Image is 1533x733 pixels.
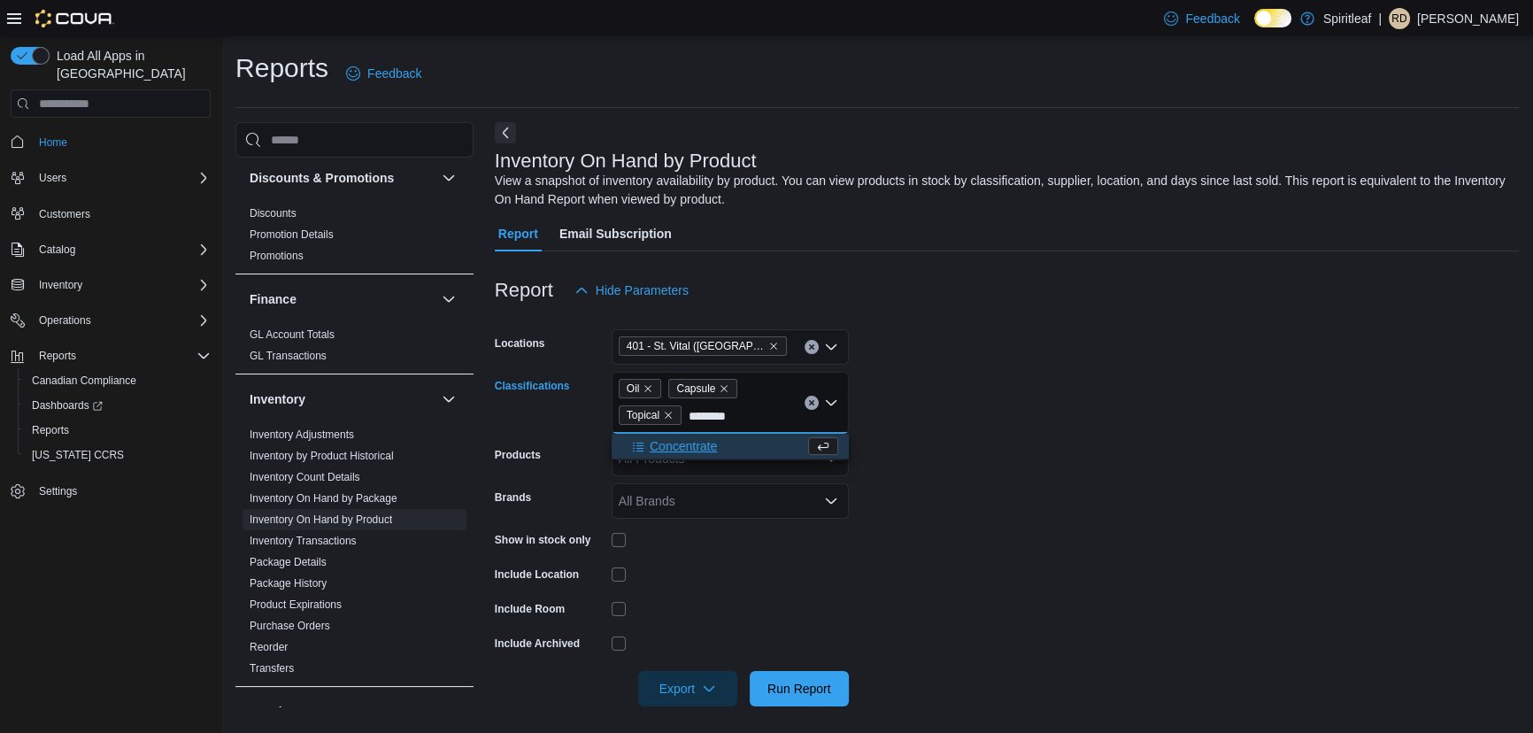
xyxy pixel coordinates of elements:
span: Feedback [1185,10,1239,27]
span: 401 - St. Vital ([GEOGRAPHIC_DATA]) [627,337,765,355]
a: Reorder [250,641,288,653]
span: Reports [39,349,76,363]
label: Products [495,448,541,462]
a: Inventory On Hand by Product [250,513,392,526]
span: [US_STATE] CCRS [32,448,124,462]
button: Home [4,128,218,154]
span: Transfers [250,661,294,675]
button: Open list of options [824,494,838,508]
a: Inventory On Hand by Package [250,492,397,505]
span: Package Details [250,555,327,569]
button: Remove Topical from selection in this group [663,410,674,421]
label: Include Room [495,602,565,616]
span: Run Report [767,680,831,698]
nav: Complex example [11,121,211,550]
p: [PERSON_NAME] [1417,8,1519,29]
img: Cova [35,10,114,27]
label: Include Location [495,567,579,582]
h3: Report [495,280,553,301]
span: Catalog [32,239,211,260]
button: Canadian Compliance [18,368,218,393]
div: Discounts & Promotions [235,203,474,274]
span: Reorder [250,640,288,654]
h3: Finance [250,290,297,308]
button: Loyalty [438,701,459,722]
a: Discounts [250,207,297,220]
button: Next [495,122,516,143]
a: Product Expirations [250,598,342,611]
h3: Inventory On Hand by Product [495,150,757,172]
a: Settings [32,481,84,502]
button: Inventory [250,390,435,408]
a: GL Account Totals [250,328,335,341]
a: Dashboards [25,395,110,416]
span: Oil [619,379,662,398]
button: Inventory [32,274,89,296]
span: Capsule [668,379,737,398]
span: Capsule [676,380,715,397]
span: Topical [627,406,659,424]
span: GL Account Totals [250,328,335,342]
span: Washington CCRS [25,444,211,466]
a: Customers [32,204,97,225]
button: Reports [18,418,218,443]
button: Open list of options [824,340,838,354]
button: Operations [32,310,98,331]
button: Clear input [805,340,819,354]
span: Package History [250,576,327,590]
span: Operations [39,313,91,328]
span: Inventory [39,278,82,292]
button: Inventory [438,389,459,410]
span: Promotion Details [250,228,334,242]
span: Oil [627,380,640,397]
span: Discounts [250,206,297,220]
span: Customers [32,203,211,225]
a: Purchase Orders [250,620,330,632]
p: Spiritleaf [1323,8,1371,29]
span: Inventory On Hand by Product [250,513,392,527]
a: Dashboards [18,393,218,418]
a: Transfers [250,662,294,675]
h3: Inventory [250,390,305,408]
span: Dashboards [32,398,103,413]
span: Inventory On Hand by Package [250,491,397,505]
button: Hide Parameters [567,273,696,308]
button: Reports [4,343,218,368]
span: Topical [619,405,682,425]
label: Locations [495,336,545,351]
button: Remove 401 - St. Vital (Winnipeg) from selection in this group [768,341,779,351]
a: GL Transactions [250,350,327,362]
button: [US_STATE] CCRS [18,443,218,467]
span: Reports [32,423,69,437]
span: Load All Apps in [GEOGRAPHIC_DATA] [50,47,211,82]
a: Feedback [339,56,428,91]
a: Reports [25,420,76,441]
button: Catalog [32,239,82,260]
div: Inventory [235,424,474,686]
span: Export [649,671,727,706]
button: Run Report [750,671,849,706]
span: Canadian Compliance [32,374,136,388]
a: Canadian Compliance [25,370,143,391]
span: Catalog [39,243,75,257]
label: Brands [495,490,531,505]
span: Email Subscription [559,216,672,251]
a: Promotion Details [250,228,334,241]
span: RD [1391,8,1406,29]
span: Settings [32,480,211,502]
button: Export [638,671,737,706]
span: Purchase Orders [250,619,330,633]
button: Settings [4,478,218,504]
span: 401 - St. Vital (Winnipeg) [619,336,787,356]
a: Inventory by Product Historical [250,450,394,462]
a: Home [32,132,74,153]
button: Concentrate [612,434,849,459]
a: Package Details [250,556,327,568]
button: Clear input [805,396,819,410]
span: Home [32,130,211,152]
span: Report [498,216,538,251]
span: Dashboards [25,395,211,416]
label: Show in stock only [495,533,591,547]
button: Loyalty [250,703,435,721]
button: Catalog [4,237,218,262]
